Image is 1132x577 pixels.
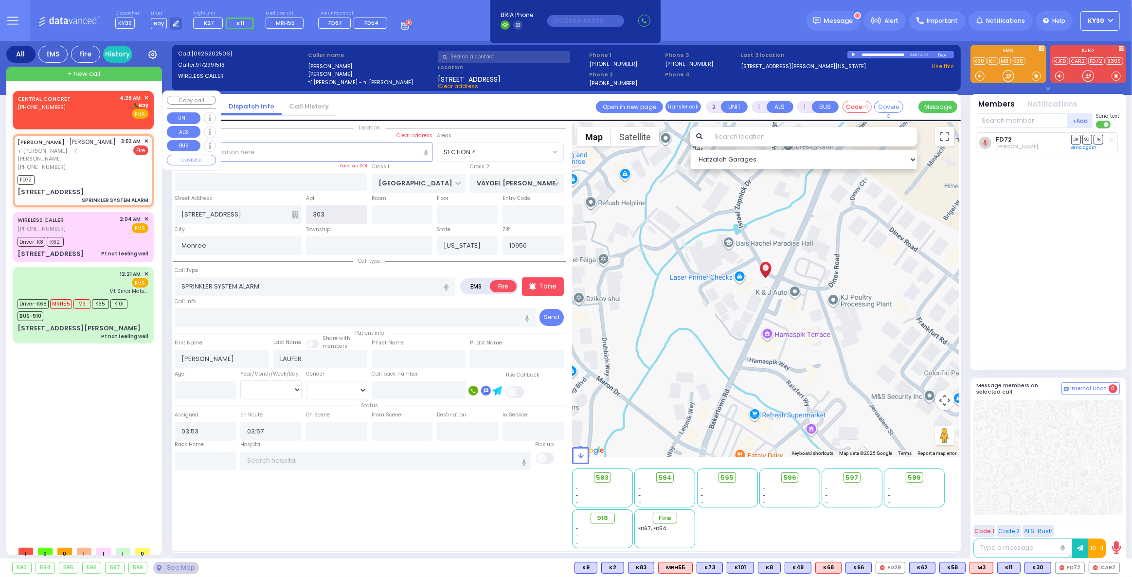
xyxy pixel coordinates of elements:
[601,562,624,574] div: BLS
[815,562,842,574] div: ALS
[785,562,811,574] div: K48
[1088,17,1105,25] span: KY30
[576,485,579,492] span: -
[167,96,216,105] button: Copy call
[96,548,111,555] span: 1
[101,333,148,340] div: Pt not feeling well
[18,237,45,247] span: Driver-K8
[589,51,662,59] span: Phone 1
[59,562,78,573] div: 595
[939,562,966,574] div: BLS
[970,562,993,574] div: ALS
[973,525,995,537] button: Code 1
[575,444,607,457] a: Open this area in Google Maps (opens a new window)
[116,548,130,555] span: 1
[601,562,624,574] div: K2
[611,127,659,146] button: Show satellite imagery
[909,562,935,574] div: BLS
[68,69,100,79] span: + New call
[596,473,609,483] span: 593
[18,324,141,333] div: [STREET_ADDRESS][PERSON_NAME]
[576,492,579,499] span: -
[501,11,533,19] span: BRIA Phone
[888,485,891,492] span: -
[115,11,140,17] label: Dispatcher
[757,260,774,289] div: MOSHE YECHESKEL LAUFER
[763,492,766,499] span: -
[47,237,64,247] span: K62
[539,281,557,291] p: Tone
[144,215,148,223] span: ✕
[1064,387,1069,392] img: comment-alt.png
[18,299,49,309] span: Driver-K68
[665,60,713,67] label: [PHONE_NUMBER]
[92,299,109,309] span: K65
[741,51,847,59] label: Last 3 location
[701,485,703,492] span: -
[18,187,84,197] div: [STREET_ADDRESS]
[909,562,935,574] div: K62
[470,339,502,347] label: P Last Name
[273,339,301,346] label: Last Name
[783,473,796,483] span: 596
[1028,99,1078,110] button: Notifications
[276,19,295,27] span: MRH55
[785,562,811,574] div: BLS
[638,492,641,499] span: -
[503,195,530,202] label: Entry Code
[888,499,891,506] span: -
[767,101,793,113] button: ALS
[120,270,141,278] span: 12:21 AM
[103,46,132,63] a: History
[826,485,828,492] span: -
[240,411,263,419] label: En Route
[701,499,703,506] span: -
[178,50,305,58] label: Cad:
[167,155,216,165] button: COVERED
[1053,57,1068,65] a: KJFD
[727,562,754,574] div: K101
[175,411,199,419] label: Assigned
[576,499,579,506] span: -
[935,127,954,146] button: Toggle fullscreen view
[824,16,853,26] span: Message
[82,197,148,204] div: SPRINKLER SYSTEM ALARM
[18,147,118,163] span: ר' [PERSON_NAME] - ר' [PERSON_NAME]
[1088,539,1106,558] button: 10-4
[884,17,898,25] span: Alert
[70,138,116,146] span: [PERSON_NAME]
[999,57,1011,65] a: M3
[503,411,527,419] label: In Service
[101,250,148,257] div: Pt not feeling well
[178,72,305,80] label: WIRELESS CALLER
[536,441,554,449] label: Pick up
[503,226,510,234] label: ZIP
[120,216,141,223] span: 2:04 AM
[36,562,55,573] div: 594
[38,46,68,63] div: EMS
[1089,562,1120,574] div: CAR2
[153,562,199,574] div: See map
[997,525,1021,537] button: Code 2
[462,280,490,292] label: EMS
[846,473,859,483] span: 597
[372,195,386,202] label: Room
[763,499,766,506] span: -
[135,111,145,118] u: EMS
[372,339,404,347] label: P First Name
[437,411,466,419] label: Destination
[191,50,232,57] span: [0926202506]
[308,78,434,87] label: ר' [PERSON_NAME] - ר' [PERSON_NAME]
[115,18,135,29] span: KY30
[129,562,147,573] div: 599
[996,143,1038,150] span: Moishe Neuman
[396,132,432,140] label: Clear address
[506,371,539,379] label: Use Callback
[596,101,663,113] a: Open in new page
[18,163,66,171] span: [PHONE_NUMBER]
[354,124,385,131] span: Location
[151,18,167,29] span: Bay
[282,102,336,111] a: Call History
[1012,57,1025,65] a: K30
[132,223,148,233] span: EMS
